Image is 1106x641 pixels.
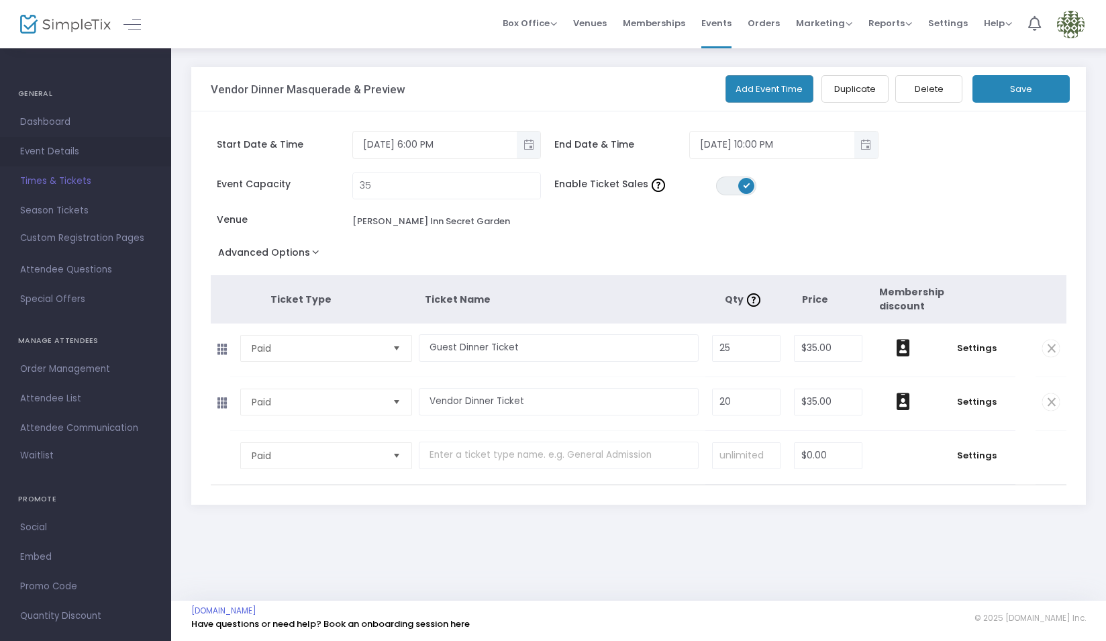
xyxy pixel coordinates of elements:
[20,202,151,219] span: Season Tickets
[353,134,517,156] input: Select date & time
[554,138,689,152] span: End Date & Time
[20,143,151,160] span: Event Details
[868,17,912,30] span: Reports
[252,395,382,409] span: Paid
[387,389,406,415] button: Select
[974,613,1086,624] span: © 2025 [DOMAIN_NAME] Inc.
[252,342,382,355] span: Paid
[20,607,151,625] span: Quantity Discount
[20,449,54,462] span: Waitlist
[944,395,1009,409] span: Settings
[713,443,779,469] input: unlimited
[795,389,862,415] input: Price
[748,6,780,40] span: Orders
[20,519,151,536] span: Social
[725,75,814,103] button: Add Event Time
[217,213,352,227] span: Venue
[503,17,557,30] span: Box Office
[879,285,944,313] span: Membership discount
[387,443,406,469] button: Select
[795,443,862,469] input: Price
[217,138,352,152] span: Start Date & Time
[623,6,685,40] span: Memberships
[20,578,151,595] span: Promo Code
[191,618,470,630] a: Have questions or need help? Book an onboarding session here
[20,390,151,407] span: Attendee List
[821,75,889,103] button: Duplicate
[984,17,1012,30] span: Help
[802,293,828,306] span: Price
[419,334,699,362] input: Enter a ticket type name. e.g. General Admission
[517,132,540,158] button: Toggle popup
[744,182,750,189] span: ON
[20,548,151,566] span: Embed
[419,388,699,415] input: Enter a ticket type name. e.g. General Admission
[387,336,406,361] button: Select
[20,291,151,308] span: Special Offers
[18,328,153,354] h4: MANAGE ATTENDEES
[425,293,491,306] span: Ticket Name
[211,83,405,96] h3: Vendor Dinner Masquerade & Preview
[20,172,151,190] span: Times & Tickets
[795,336,862,361] input: Price
[573,6,607,40] span: Venues
[972,75,1070,103] button: Save
[796,17,852,30] span: Marketing
[20,420,151,437] span: Attendee Communication
[20,232,144,245] span: Custom Registration Pages
[419,442,699,469] input: Enter a ticket type name. e.g. General Admission
[211,243,332,267] button: Advanced Options
[20,113,151,131] span: Dashboard
[191,605,256,616] a: [DOMAIN_NAME]
[747,293,760,307] img: question-mark
[944,449,1009,462] span: Settings
[18,81,153,107] h4: GENERAL
[895,75,962,103] button: Delete
[217,177,352,191] span: Event Capacity
[652,179,665,192] img: question-mark
[701,6,732,40] span: Events
[352,215,510,228] div: [PERSON_NAME] Inn Secret Garden
[252,449,382,462] span: Paid
[554,177,717,191] span: Enable Ticket Sales
[690,134,854,156] input: Select date & time
[20,360,151,378] span: Order Management
[928,6,968,40] span: Settings
[725,293,764,306] span: Qty
[854,132,878,158] button: Toggle popup
[20,261,151,279] span: Attendee Questions
[18,486,153,513] h4: PROMOTE
[270,293,332,306] span: Ticket Type
[944,342,1009,355] span: Settings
